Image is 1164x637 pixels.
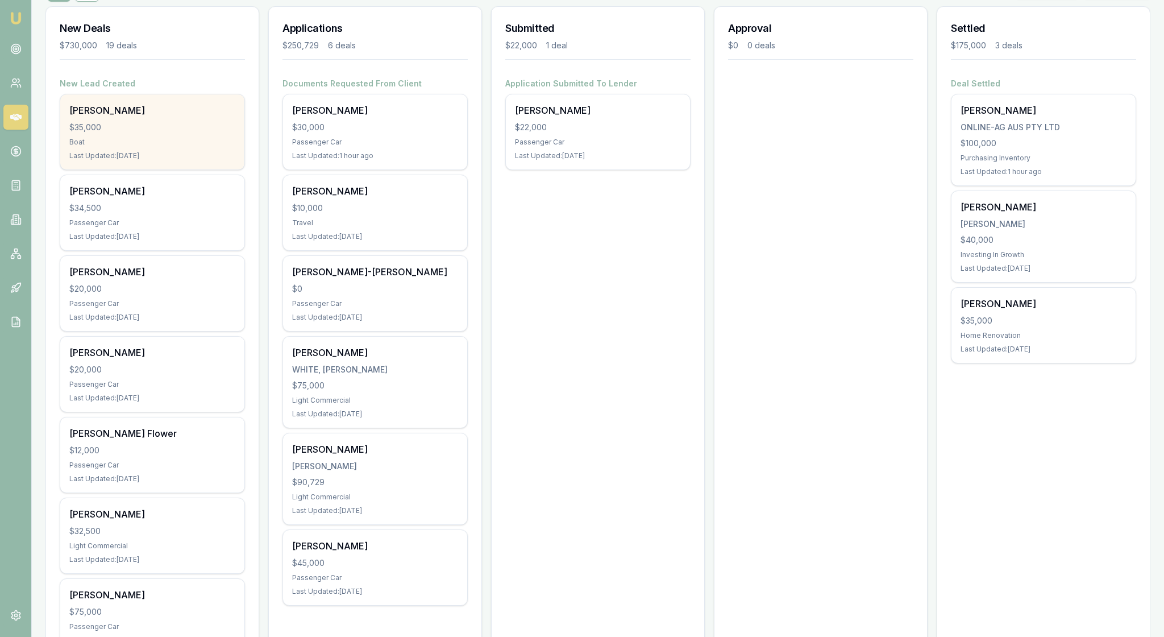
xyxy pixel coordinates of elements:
[515,122,681,133] div: $22,000
[292,409,458,419] div: Last Updated: [DATE]
[69,232,235,241] div: Last Updated: [DATE]
[69,380,235,389] div: Passenger Car
[60,40,97,51] div: $730,000
[292,218,458,227] div: Travel
[995,40,1022,51] div: 3 deals
[69,151,235,160] div: Last Updated: [DATE]
[69,588,235,602] div: [PERSON_NAME]
[961,297,1126,311] div: [PERSON_NAME]
[292,461,458,472] div: [PERSON_NAME]
[961,331,1126,340] div: Home Renovation
[69,184,235,198] div: [PERSON_NAME]
[292,346,458,359] div: [PERSON_NAME]
[292,380,458,391] div: $75,000
[69,445,235,456] div: $12,000
[292,587,458,596] div: Last Updated: [DATE]
[961,264,1126,273] div: Last Updated: [DATE]
[292,477,458,488] div: $90,729
[69,202,235,214] div: $34,500
[951,78,1136,89] h4: Deal Settled
[292,202,458,214] div: $10,000
[69,122,235,133] div: $35,000
[961,154,1126,163] div: Purchasing Inventory
[951,20,1136,36] h3: Settled
[328,40,356,51] div: 6 deals
[69,104,235,117] div: [PERSON_NAME]
[69,313,235,322] div: Last Updated: [DATE]
[282,20,468,36] h3: Applications
[69,555,235,564] div: Last Updated: [DATE]
[961,345,1126,354] div: Last Updated: [DATE]
[505,20,691,36] h3: Submitted
[961,122,1126,133] div: ONLINE-AG AUS PTY LTD
[961,138,1126,149] div: $100,000
[961,104,1126,117] div: [PERSON_NAME]
[69,606,235,618] div: $75,000
[292,184,458,198] div: [PERSON_NAME]
[292,299,458,308] div: Passenger Car
[747,40,775,51] div: 0 deals
[728,20,913,36] h3: Approval
[515,104,681,117] div: [PERSON_NAME]
[69,622,235,631] div: Passenger Car
[292,493,458,502] div: Light Commercial
[69,299,235,308] div: Passenger Car
[69,138,235,147] div: Boat
[292,283,458,295] div: $0
[961,315,1126,326] div: $35,000
[69,394,235,403] div: Last Updated: [DATE]
[505,78,691,89] h4: Application Submitted To Lender
[292,557,458,569] div: $45,000
[292,573,458,582] div: Passenger Car
[69,283,235,295] div: $20,000
[505,40,537,51] div: $22,000
[951,40,986,51] div: $175,000
[292,313,458,322] div: Last Updated: [DATE]
[60,20,245,36] h3: New Deals
[292,539,458,553] div: [PERSON_NAME]
[282,78,468,89] h4: Documents Requested From Client
[515,151,681,160] div: Last Updated: [DATE]
[292,364,458,375] div: WHITE, [PERSON_NAME]
[961,234,1126,246] div: $40,000
[961,250,1126,259] div: Investing In Growth
[292,265,458,279] div: [PERSON_NAME]-[PERSON_NAME]
[292,396,458,405] div: Light Commercial
[69,507,235,521] div: [PERSON_NAME]
[961,167,1126,176] div: Last Updated: 1 hour ago
[69,461,235,470] div: Passenger Car
[69,526,235,537] div: $32,500
[728,40,738,51] div: $0
[9,11,23,25] img: emu-icon-u.png
[515,138,681,147] div: Passenger Car
[292,506,458,515] div: Last Updated: [DATE]
[546,40,568,51] div: 1 deal
[292,104,458,117] div: [PERSON_NAME]
[69,218,235,227] div: Passenger Car
[292,138,458,147] div: Passenger Car
[69,265,235,279] div: [PERSON_NAME]
[961,200,1126,214] div: [PERSON_NAME]
[69,474,235,483] div: Last Updated: [DATE]
[282,40,319,51] div: $250,729
[292,442,458,456] div: [PERSON_NAME]
[106,40,137,51] div: 19 deals
[292,122,458,133] div: $30,000
[961,218,1126,230] div: [PERSON_NAME]
[69,346,235,359] div: [PERSON_NAME]
[69,541,235,551] div: Light Commercial
[69,427,235,440] div: [PERSON_NAME] Flower
[69,364,235,375] div: $20,000
[292,232,458,241] div: Last Updated: [DATE]
[60,78,245,89] h4: New Lead Created
[292,151,458,160] div: Last Updated: 1 hour ago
